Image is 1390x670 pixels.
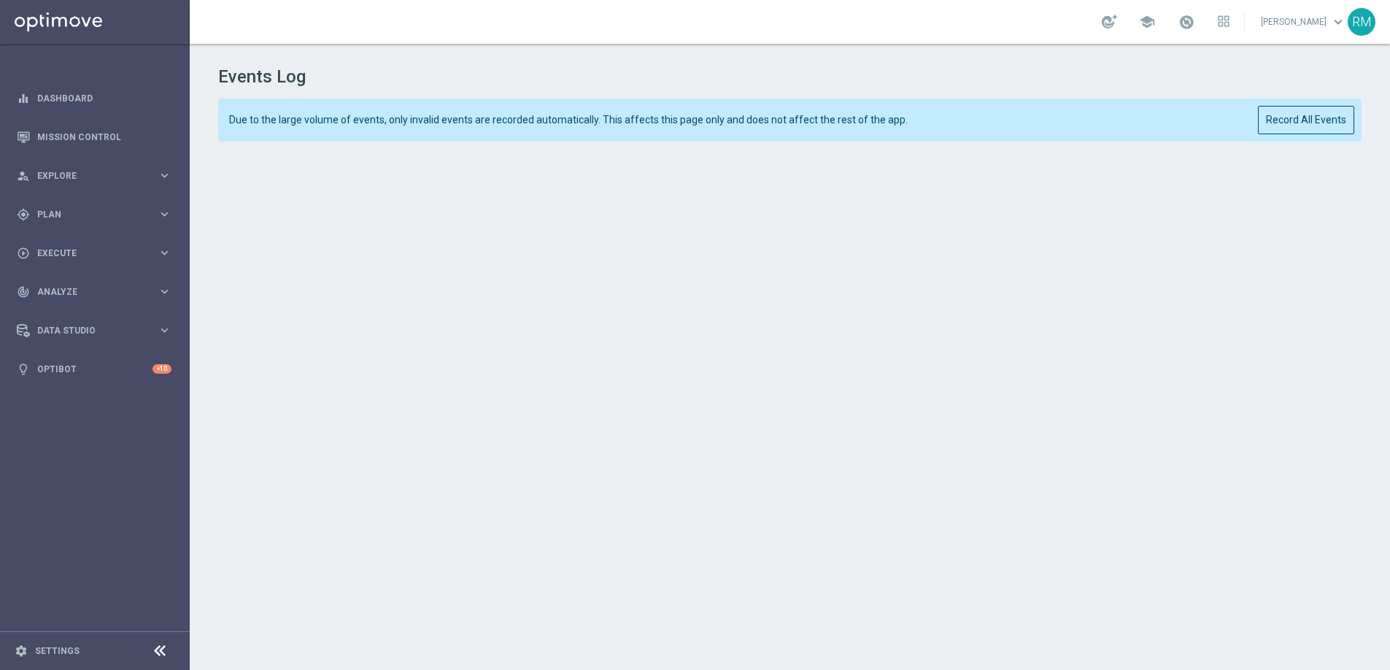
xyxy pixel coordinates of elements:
div: Plan [17,208,158,221]
i: keyboard_arrow_right [158,207,171,221]
span: Analyze [37,288,158,296]
button: Record All Events [1258,106,1354,134]
i: lightbulb [17,363,30,376]
button: Data Studio keyboard_arrow_right [16,325,172,336]
button: Mission Control [16,131,172,143]
div: Explore [17,169,158,182]
span: school [1139,14,1155,30]
div: Mission Control [17,118,171,156]
i: track_changes [17,285,30,299]
div: Execute [17,247,158,260]
div: Optibot [17,350,171,388]
span: Data Studio [37,326,158,335]
i: settings [15,644,28,658]
span: Explore [37,172,158,180]
div: +10 [152,364,171,374]
a: Optibot [37,350,152,388]
div: RM [1348,8,1375,36]
h1: Events Log [218,66,1362,88]
button: play_circle_outline Execute keyboard_arrow_right [16,247,172,259]
div: Dashboard [17,79,171,118]
a: Mission Control [37,118,171,156]
i: keyboard_arrow_right [158,246,171,260]
span: keyboard_arrow_down [1330,14,1346,30]
span: Due to the large volume of events, only invalid events are recorded automatically. This affects t... [229,114,1240,126]
button: lightbulb Optibot +10 [16,363,172,375]
i: gps_fixed [17,208,30,221]
a: Settings [35,647,80,655]
a: Dashboard [37,79,171,118]
button: gps_fixed Plan keyboard_arrow_right [16,209,172,220]
i: keyboard_arrow_right [158,285,171,299]
i: equalizer [17,92,30,105]
i: keyboard_arrow_right [158,169,171,182]
span: Execute [37,249,158,258]
div: Data Studio [17,324,158,337]
i: keyboard_arrow_right [158,323,171,337]
button: equalizer Dashboard [16,93,172,104]
i: person_search [17,169,30,182]
button: track_changes Analyze keyboard_arrow_right [16,286,172,298]
a: [PERSON_NAME]keyboard_arrow_down [1259,11,1348,33]
div: Analyze [17,285,158,299]
i: play_circle_outline [17,247,30,260]
span: Plan [37,210,158,219]
button: person_search Explore keyboard_arrow_right [16,170,172,182]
